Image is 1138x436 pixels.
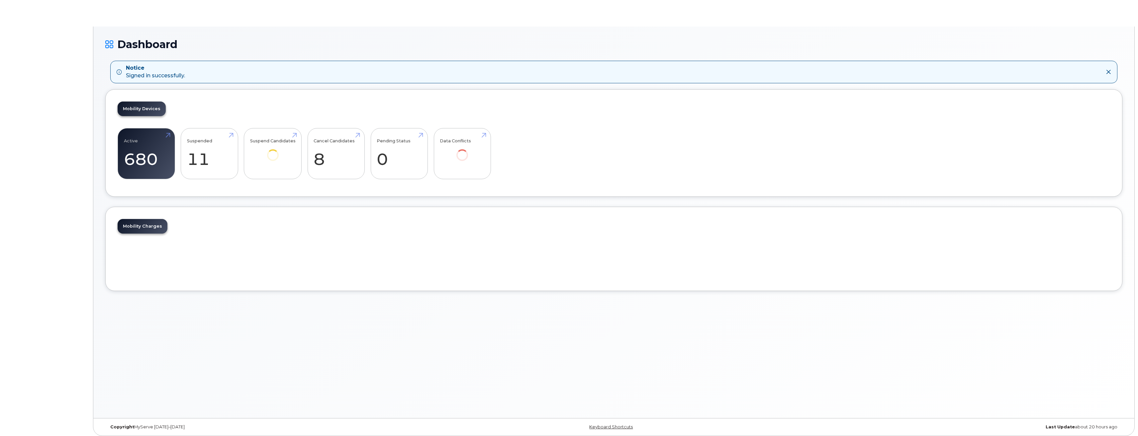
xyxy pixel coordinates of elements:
[1046,424,1075,429] strong: Last Update
[589,424,633,429] a: Keyboard Shortcuts
[118,219,167,234] a: Mobility Charges
[126,64,185,72] strong: Notice
[314,132,358,176] a: Cancel Candidates 8
[118,102,166,116] a: Mobility Devices
[783,424,1122,430] div: about 20 hours ago
[105,424,444,430] div: MyServe [DATE]–[DATE]
[105,38,1122,50] h1: Dashboard
[126,64,185,80] div: Signed in successfully.
[440,132,485,170] a: Data Conflicts
[250,132,296,170] a: Suspend Candidates
[110,424,134,429] strong: Copyright
[377,132,422,176] a: Pending Status 0
[187,132,232,176] a: Suspended 11
[124,132,169,176] a: Active 680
